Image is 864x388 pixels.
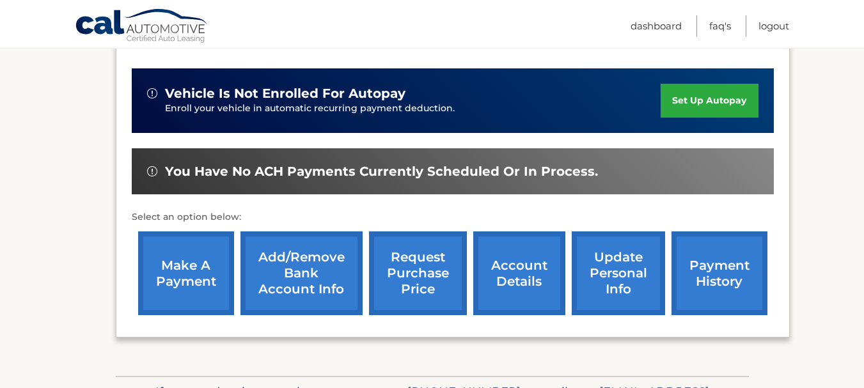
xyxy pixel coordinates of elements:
a: make a payment [138,231,234,315]
a: Logout [758,15,789,36]
p: Select an option below: [132,210,774,225]
span: vehicle is not enrolled for autopay [165,86,405,102]
a: FAQ's [709,15,731,36]
a: set up autopay [661,84,758,118]
img: alert-white.svg [147,166,157,176]
a: Cal Automotive [75,8,209,45]
span: You have no ACH payments currently scheduled or in process. [165,164,598,180]
a: account details [473,231,565,315]
p: Enroll your vehicle in automatic recurring payment deduction. [165,102,661,116]
a: Dashboard [631,15,682,36]
a: payment history [672,231,767,315]
a: Add/Remove bank account info [240,231,363,315]
img: alert-white.svg [147,88,157,98]
a: request purchase price [369,231,467,315]
a: update personal info [572,231,665,315]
